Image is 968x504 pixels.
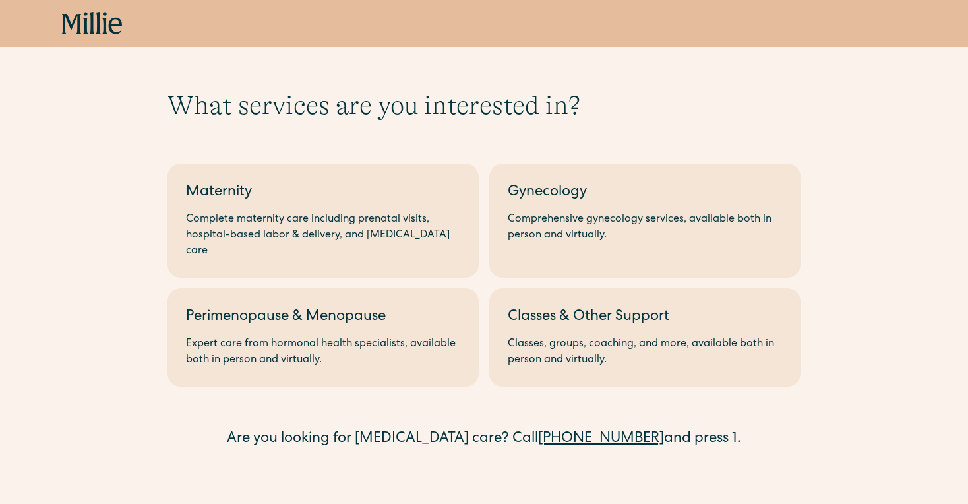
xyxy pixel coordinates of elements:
div: Maternity [186,182,460,204]
div: Comprehensive gynecology services, available both in person and virtually. [508,212,782,243]
div: Classes, groups, coaching, and more, available both in person and virtually. [508,336,782,368]
div: Expert care from hormonal health specialists, available both in person and virtually. [186,336,460,368]
div: Perimenopause & Menopause [186,307,460,329]
h1: What services are you interested in? [167,90,801,121]
a: Classes & Other SupportClasses, groups, coaching, and more, available both in person and virtually. [489,288,801,387]
div: Are you looking for [MEDICAL_DATA] care? Call and press 1. [167,429,801,451]
a: Perimenopause & MenopauseExpert care from hormonal health specialists, available both in person a... [167,288,479,387]
a: GynecologyComprehensive gynecology services, available both in person and virtually. [489,164,801,278]
div: Gynecology [508,182,782,204]
a: [PHONE_NUMBER] [538,432,664,447]
a: MaternityComplete maternity care including prenatal visits, hospital-based labor & delivery, and ... [167,164,479,278]
div: Classes & Other Support [508,307,782,329]
div: Complete maternity care including prenatal visits, hospital-based labor & delivery, and [MEDICAL_... [186,212,460,259]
